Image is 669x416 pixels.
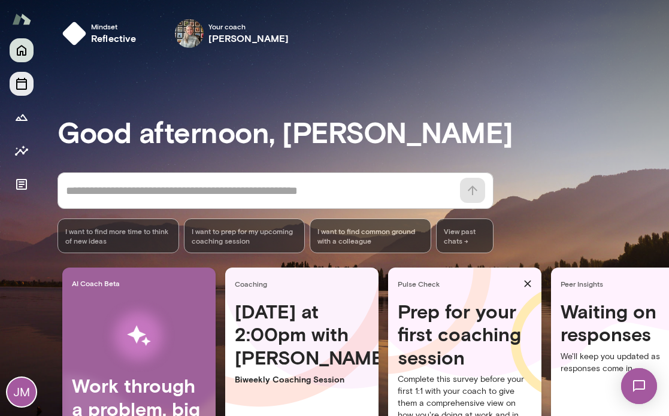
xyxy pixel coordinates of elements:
span: I want to find common ground with a colleague [317,226,423,245]
h4: Prep for your first coaching session [398,300,532,369]
p: Biweekly Coaching Session [235,374,369,385]
button: Sessions [10,72,34,96]
span: Pulse Check [398,279,519,289]
span: AI Coach Beta [72,278,211,288]
h6: [PERSON_NAME] [208,31,289,45]
img: AI Workflows [86,298,192,374]
button: Growth Plan [10,105,34,129]
div: I want to prep for my upcoming coaching session [184,218,305,253]
h4: [DATE] at 2:00pm with [PERSON_NAME] [235,300,369,369]
span: Your coach [208,22,289,31]
span: Coaching [235,279,374,289]
img: Mento [12,8,31,31]
img: Tricia [175,19,204,48]
img: mindset [62,22,86,45]
button: Home [10,38,34,62]
div: I want to find common ground with a colleague [310,218,431,253]
h3: Good afternoon, [PERSON_NAME] [57,115,669,148]
div: JM [7,378,36,406]
button: Mindsetreflective [57,14,146,53]
button: Tricia Your coach[PERSON_NAME] [165,14,299,53]
button: Documents [10,172,34,196]
span: View past chats -> [436,218,494,253]
div: I want to find more time to think of new ideas [57,218,179,253]
span: Mindset [91,22,137,31]
button: Insights [10,139,34,163]
span: I want to find more time to think of new ideas [65,226,171,245]
h6: reflective [91,31,137,45]
span: I want to prep for my upcoming coaching session [192,226,298,245]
